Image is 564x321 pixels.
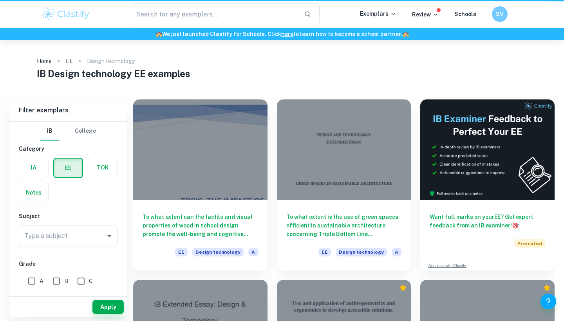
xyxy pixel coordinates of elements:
[75,122,96,141] button: College
[19,212,117,220] h6: Subject
[402,31,409,37] span: 🏫
[454,11,476,17] a: Schools
[392,248,401,256] span: A
[37,56,52,67] a: Home
[131,3,298,25] input: Search for any exemplars...
[277,99,411,271] a: To what extent is the use of green spaces efficient in sustainable architecture concerning Triple...
[543,284,551,292] div: Premium
[54,159,82,177] button: EE
[87,57,135,65] p: Design technology
[155,31,162,37] span: 🏫
[40,122,96,141] div: Filter type choice
[286,213,402,238] h6: To what extent is the use of green spaces efficient in sustainable architecture concerning Triple...
[248,248,258,256] span: A
[9,99,127,121] h6: Filter exemplars
[143,213,258,238] h6: To what extent can the tactile and visual properties of wood in school design promote the well-be...
[88,158,117,177] button: TOK
[360,9,396,18] p: Exemplars
[2,30,562,38] h6: We just launched Clastify for Schools. Click to learn how to become a school partner.
[514,239,545,248] span: Promoted
[19,183,48,202] button: Notes
[492,6,508,22] button: SV
[66,56,73,67] a: EE
[281,31,293,37] a: here
[104,231,115,242] button: Open
[19,260,117,268] h6: Grade
[37,67,528,81] h1: IB Design technology EE examples
[192,248,244,256] span: Design technology
[540,294,556,309] button: Help and Feedback
[336,248,387,256] span: Design technology
[19,158,48,177] button: IA
[89,277,93,285] span: C
[19,144,117,153] h6: Category
[412,10,439,19] p: Review
[399,284,407,292] div: Premium
[40,122,59,141] button: IB
[64,277,68,285] span: B
[92,300,124,314] button: Apply
[428,263,466,269] a: Advertise with Clastify
[133,99,268,271] a: To what extent can the tactile and visual properties of wood in school design promote the well-be...
[420,99,555,271] a: Want full marks on yourEE? Get expert feedback from an IB examiner!PromotedAdvertise with Clastify
[495,10,504,18] h6: SV
[318,248,331,256] span: EE
[175,248,188,256] span: EE
[512,222,519,229] span: 🎯
[40,277,43,285] span: A
[41,6,90,22] img: Clastify logo
[420,99,555,200] img: Thumbnail
[430,213,545,230] h6: Want full marks on your EE ? Get expert feedback from an IB examiner!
